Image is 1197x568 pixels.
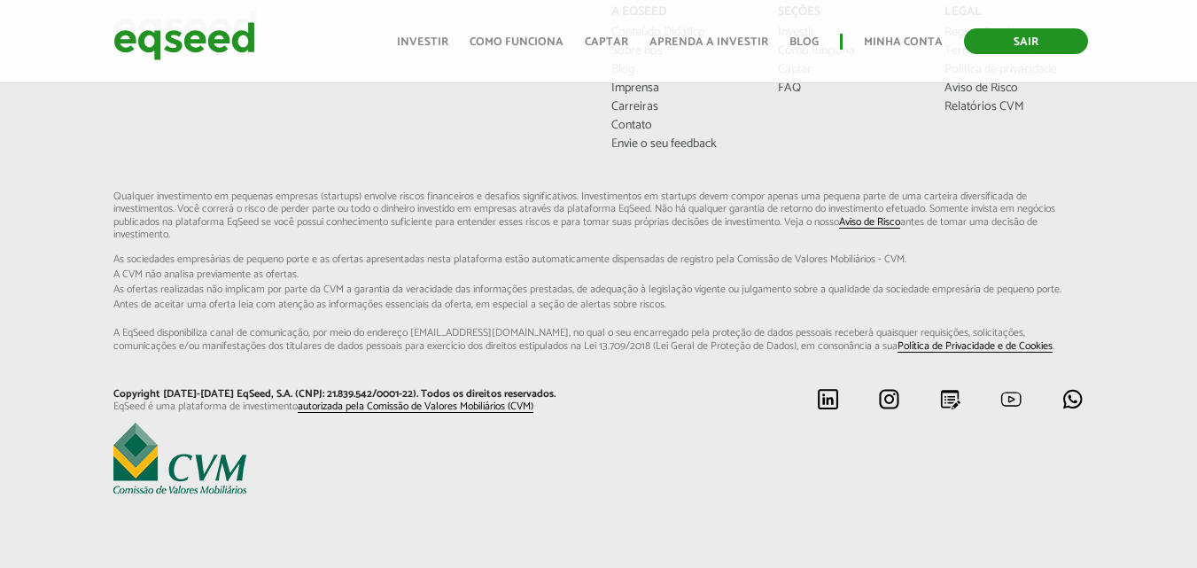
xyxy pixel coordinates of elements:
img: instagram.svg [878,388,900,410]
p: Qualquer investimento em pequenas empresas (startups) envolve riscos financeiros e desafios signi... [113,191,1084,353]
a: Carreiras [611,101,751,113]
a: Como funciona [470,36,564,48]
img: blog.svg [939,388,961,410]
a: Imprensa [611,82,751,95]
img: EqSeed [113,18,255,65]
span: A CVM não analisa previamente as ofertas. [113,269,1084,280]
a: Aprenda a investir [649,36,768,48]
p: EqSeed é uma plataforma de investimento [113,401,586,413]
a: Blog [789,36,819,48]
a: FAQ [778,82,918,95]
img: whatsapp.svg [1061,388,1084,410]
a: Relatórios CVM [944,101,1084,113]
a: Contato [611,120,751,132]
a: Investir [397,36,448,48]
a: Política de Privacidade e de Cookies [898,341,1053,353]
a: Aviso de Risco [944,82,1084,95]
a: Aviso de Risco [839,217,900,229]
a: Envie o seu feedback [611,138,751,151]
a: autorizada pela Comissão de Valores Mobiliários (CVM) [298,401,533,413]
a: Sair [964,28,1088,54]
p: Copyright [DATE]-[DATE] EqSeed, S.A. (CNPJ: 21.839.542/0001-22). Todos os direitos reservados. [113,388,586,401]
span: Antes de aceitar uma oferta leia com atenção as informações essenciais da oferta, em especial... [113,300,1084,310]
img: youtube.svg [1000,388,1022,410]
img: EqSeed é uma plataforma de investimento autorizada pela Comissão de Valores Mobiliários (CVM) [113,423,246,494]
span: As sociedades empresárias de pequeno porte e as ofertas apresentadas nesta plataforma estão aut... [113,254,1084,265]
a: Minha conta [864,36,943,48]
a: Captar [585,36,628,48]
span: As ofertas realizadas não implicam por parte da CVM a garantia da veracidade das informações p... [113,284,1084,295]
img: linkedin.svg [817,388,839,410]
